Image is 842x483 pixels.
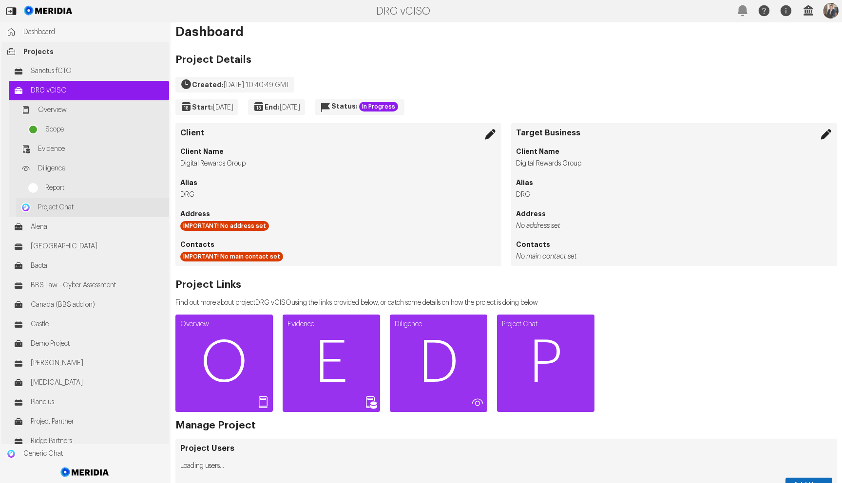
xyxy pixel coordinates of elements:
[283,315,380,412] a: EvidenceE
[38,105,164,115] span: Overview
[175,315,273,412] a: OverviewO
[175,55,404,65] h2: Project Details
[516,190,832,200] li: DRG
[9,373,169,392] a: [MEDICAL_DATA]
[283,334,380,392] span: E
[31,417,164,427] span: Project Panther
[16,100,169,120] a: Overview
[516,209,832,219] h4: Address
[180,159,497,168] li: Digital Rewards Group
[31,222,164,232] span: Alena
[31,339,164,349] span: Demo Project
[390,315,487,412] a: DiligenceD
[180,240,497,249] h4: Contacts
[180,221,269,231] div: IMPORTANT! No address set
[175,298,538,308] p: Find out more about project DRG vCISO using the links provided below, or catch some details on ho...
[6,449,16,459] img: Generic Chat
[175,27,837,37] h1: Dashboard
[516,240,832,249] h4: Contacts
[31,86,164,95] span: DRG vCISO
[1,22,169,42] a: Dashboard
[23,120,169,139] a: Scope
[213,104,233,111] span: [DATE]
[59,462,111,483] img: Meridia Logo
[516,178,832,187] h4: Alias
[31,319,164,329] span: Castle
[23,178,169,198] a: Report
[38,144,164,154] span: Evidence
[497,315,594,412] a: Project ChatP
[331,103,358,110] strong: Status:
[359,102,398,111] div: In Progress
[9,353,169,373] a: [PERSON_NAME]
[31,66,164,76] span: Sanctus fCTO
[180,78,192,90] svg: Created On
[516,223,560,229] i: No address set
[31,397,164,407] span: Plancius
[180,190,497,200] li: DRG
[9,392,169,412] a: Plancius
[224,82,289,89] span: [DATE] 10:40:49 GMT
[1,444,169,464] a: Generic ChatGeneric Chat
[31,280,164,290] span: BBS Law - Cyber Assessment
[9,81,169,100] a: DRG vCISO
[23,47,164,56] span: Projects
[9,217,169,237] a: Alena
[516,253,577,260] i: No main contact set
[9,256,169,276] a: Bacta
[9,237,169,256] a: [GEOGRAPHIC_DATA]
[280,104,300,111] span: [DATE]
[390,334,487,392] span: D
[823,3,839,19] img: Profile Icon
[175,334,273,392] span: O
[9,61,169,81] a: Sanctus fCTO
[23,27,164,37] span: Dashboard
[180,128,497,138] h3: Client
[175,280,538,290] h2: Project Links
[31,241,164,251] span: [GEOGRAPHIC_DATA]
[516,128,832,138] h3: Target Business
[265,104,280,111] strong: End:
[21,203,31,212] img: Project Chat
[9,412,169,431] a: Project Panther
[38,203,164,212] span: Project Chat
[180,209,497,219] h4: Address
[180,147,497,156] h4: Client Name
[9,276,169,295] a: BBS Law - Cyber Assessment
[9,431,169,451] a: Ridge Partners
[31,358,164,368] span: [PERSON_NAME]
[31,378,164,388] span: [MEDICAL_DATA]
[175,421,256,430] h2: Manage Project
[16,139,169,159] a: Evidence
[45,183,164,193] span: Report
[516,147,832,156] h4: Client Name
[16,198,169,217] a: Project ChatProject Chat
[516,159,832,168] li: Digital Rewards Group
[31,261,164,271] span: Bacta
[192,104,213,111] strong: Start:
[16,159,169,178] a: Diligence
[9,334,169,353] a: Demo Project
[31,300,164,310] span: Canada (BBS add on)
[497,334,594,392] span: P
[1,42,169,61] a: Projects
[180,252,283,261] div: IMPORTANT! No main contact set
[31,436,164,446] span: Ridge Partners
[192,81,224,88] strong: Created:
[23,449,164,459] span: Generic Chat
[180,461,832,471] p: Loading users...
[9,315,169,334] a: Castle
[180,178,497,187] h4: Alias
[38,164,164,173] span: Diligence
[45,125,164,134] span: Scope
[9,295,169,315] a: Canada (BBS add on)
[180,444,832,453] h3: Project Users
